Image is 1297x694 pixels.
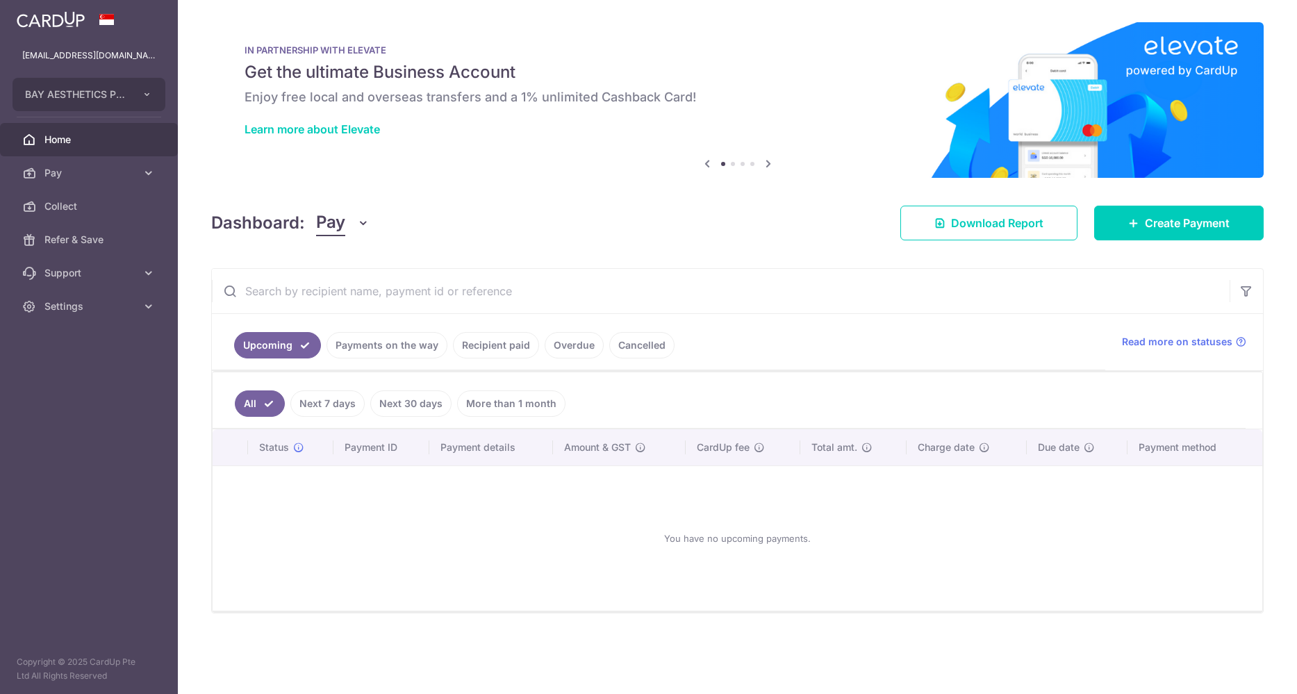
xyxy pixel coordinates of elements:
span: Create Payment [1145,215,1230,231]
h5: Get the ultimate Business Account [245,61,1230,83]
a: Cancelled [609,332,675,358]
div: You have no upcoming payments. [229,477,1246,600]
p: [EMAIL_ADDRESS][DOMAIN_NAME] [22,49,156,63]
a: Next 7 days [290,390,365,417]
a: Recipient paid [453,332,539,358]
a: Next 30 days [370,390,452,417]
img: Renovation banner [211,22,1264,178]
span: Home [44,133,136,147]
a: Create Payment [1094,206,1264,240]
button: Pay [316,210,370,236]
a: Payments on the way [327,332,447,358]
h6: Enjoy free local and overseas transfers and a 1% unlimited Cashback Card! [245,89,1230,106]
span: Settings [44,299,136,313]
input: Search by recipient name, payment id or reference [212,269,1230,313]
span: Amount & GST [564,440,631,454]
span: Support [44,266,136,280]
span: Pay [44,166,136,180]
th: Payment details [429,429,553,465]
span: Total amt. [811,440,857,454]
p: IN PARTNERSHIP WITH ELEVATE [245,44,1230,56]
span: Collect [44,199,136,213]
th: Payment ID [333,429,429,465]
a: Upcoming [234,332,321,358]
th: Payment method [1127,429,1262,465]
span: Refer & Save [44,233,136,247]
a: Read more on statuses [1122,335,1246,349]
a: More than 1 month [457,390,565,417]
span: Status [259,440,289,454]
a: Download Report [900,206,1077,240]
span: Download Report [951,215,1043,231]
a: All [235,390,285,417]
span: Pay [316,210,345,236]
h4: Dashboard: [211,210,305,236]
span: Read more on statuses [1122,335,1232,349]
img: CardUp [17,11,85,28]
span: Charge date [918,440,975,454]
span: Due date [1038,440,1080,454]
a: Learn more about Elevate [245,122,380,136]
a: Overdue [545,332,604,358]
span: CardUp fee [697,440,750,454]
button: BAY AESTHETICS PTE. LTD. [13,78,165,111]
span: BAY AESTHETICS PTE. LTD. [25,88,128,101]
